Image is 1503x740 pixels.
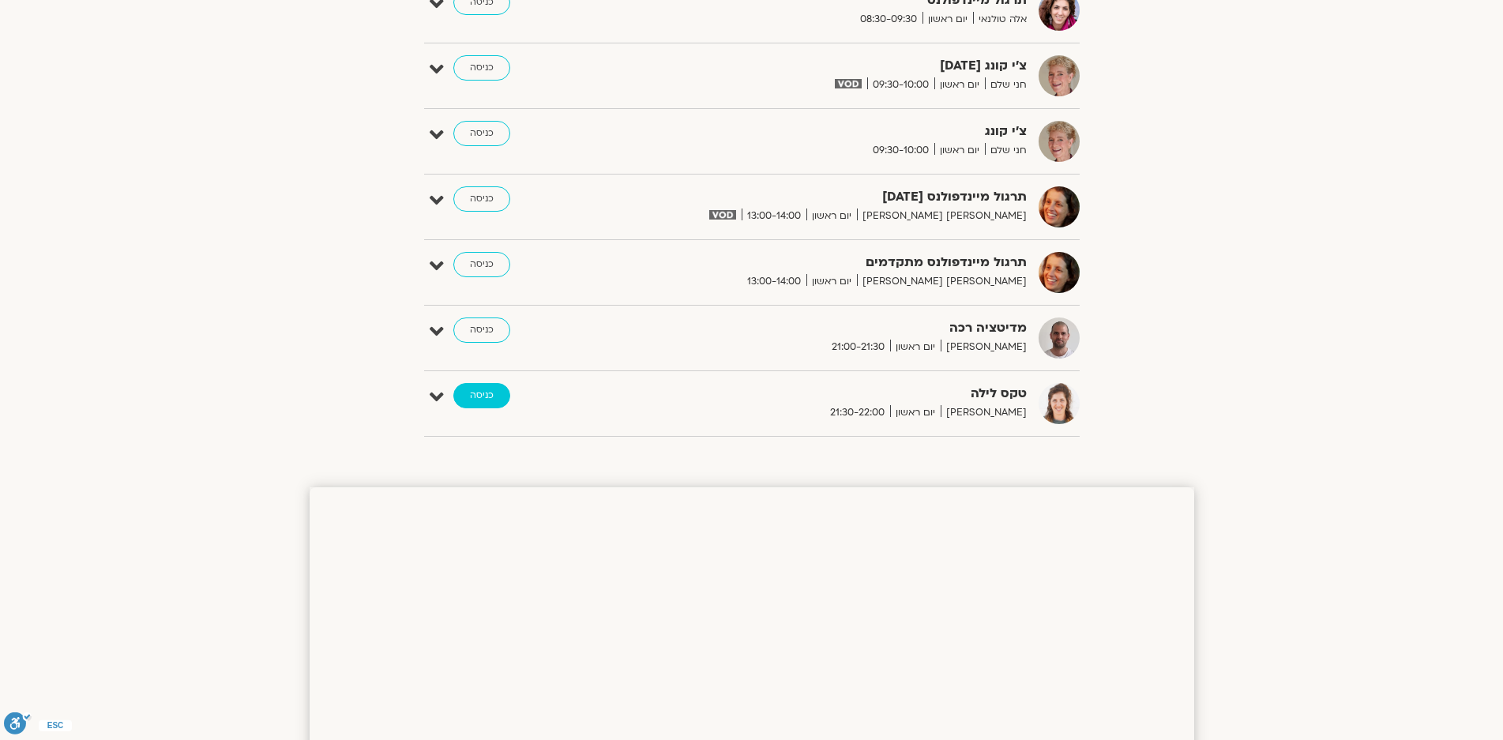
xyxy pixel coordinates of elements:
strong: צ’י קונג [DATE] [640,55,1027,77]
span: חני שלם [985,142,1027,159]
span: [PERSON_NAME] [PERSON_NAME] [857,273,1027,290]
strong: תרגול מיינדפולנס [DATE] [640,186,1027,208]
span: יום ראשון [922,11,973,28]
a: כניסה [453,383,510,408]
a: כניסה [453,186,510,212]
a: כניסה [453,121,510,146]
span: 09:30-10:00 [867,142,934,159]
span: 21:00-21:30 [826,339,890,355]
span: חני שלם [985,77,1027,93]
span: 08:30-09:30 [855,11,922,28]
span: 09:30-10:00 [867,77,934,93]
strong: טקס לילה [640,383,1027,404]
span: [PERSON_NAME] [941,339,1027,355]
span: יום ראשון [934,142,985,159]
img: vodicon [709,210,735,220]
span: 21:30-22:00 [825,404,890,421]
span: [PERSON_NAME] [PERSON_NAME] [857,208,1027,224]
strong: מדיטציה רכה [640,317,1027,339]
strong: תרגול מיינדפולנס מתקדמים [640,252,1027,273]
a: כניסה [453,55,510,81]
span: יום ראשון [806,273,857,290]
span: 13:00-14:00 [742,208,806,224]
img: vodicon [835,79,861,88]
a: כניסה [453,317,510,343]
span: יום ראשון [934,77,985,93]
a: כניסה [453,252,510,277]
strong: צ'י קונג [640,121,1027,142]
span: [PERSON_NAME] [941,404,1027,421]
span: יום ראשון [890,339,941,355]
span: אלה טולנאי [973,11,1027,28]
span: יום ראשון [806,208,857,224]
span: יום ראשון [890,404,941,421]
span: 13:00-14:00 [742,273,806,290]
